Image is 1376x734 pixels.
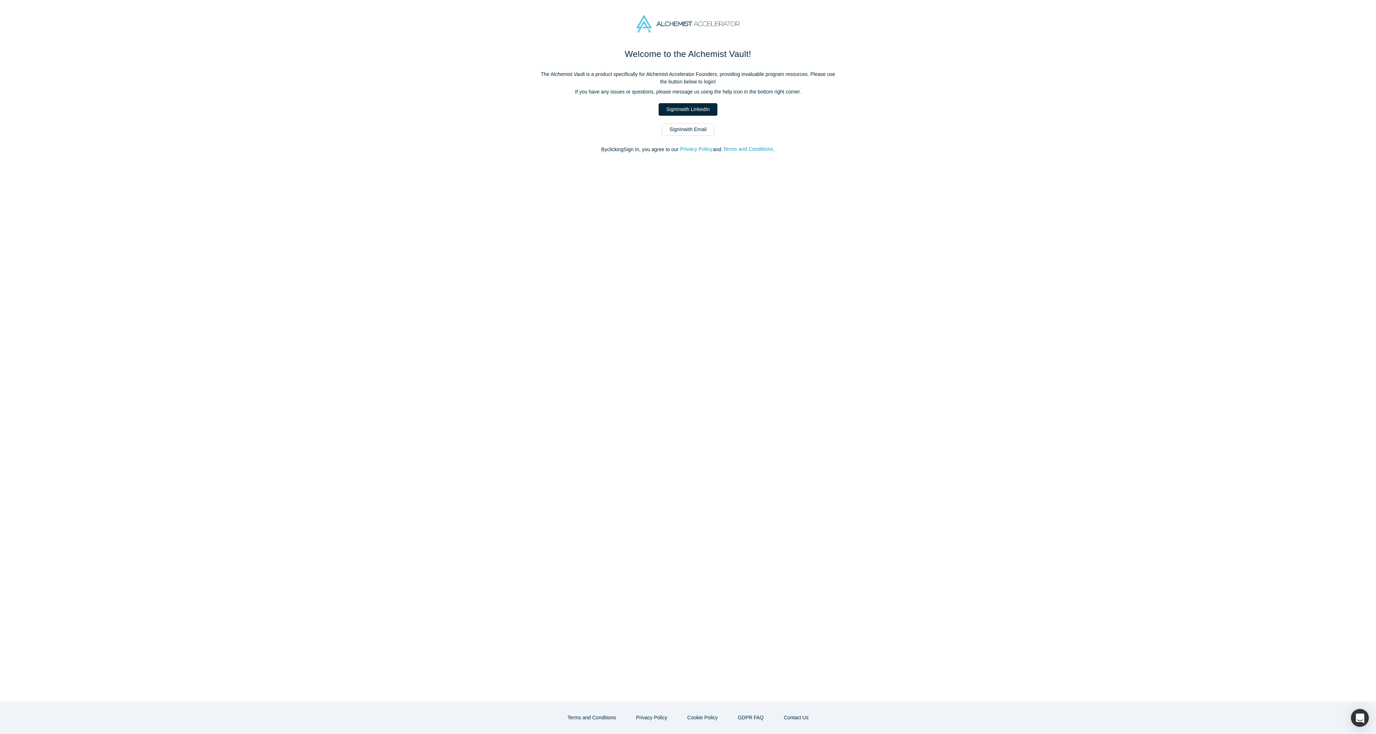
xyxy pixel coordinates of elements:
button: Contact Us [776,711,816,724]
button: Privacy Policy [680,145,713,153]
a: GDPR FAQ [730,711,771,724]
img: Alchemist Accelerator Logo [636,15,740,33]
p: The Alchemist Vault is a product specifically for Alchemist Accelerator Founders, providing inval... [537,71,838,86]
p: If you have any issues or questions, please message us using the help icon in the bottom right co... [537,88,838,96]
button: Terms and Conditions [723,145,774,153]
a: SignInwith LinkedIn [659,103,717,116]
p: By clicking Sign In , you agree to our and . [537,146,838,153]
a: SignInwith Email [662,123,714,136]
button: Cookie Policy [680,711,725,724]
h1: Welcome to the Alchemist Vault! [537,48,838,61]
button: Privacy Policy [629,711,675,724]
button: Terms and Conditions [560,711,623,724]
